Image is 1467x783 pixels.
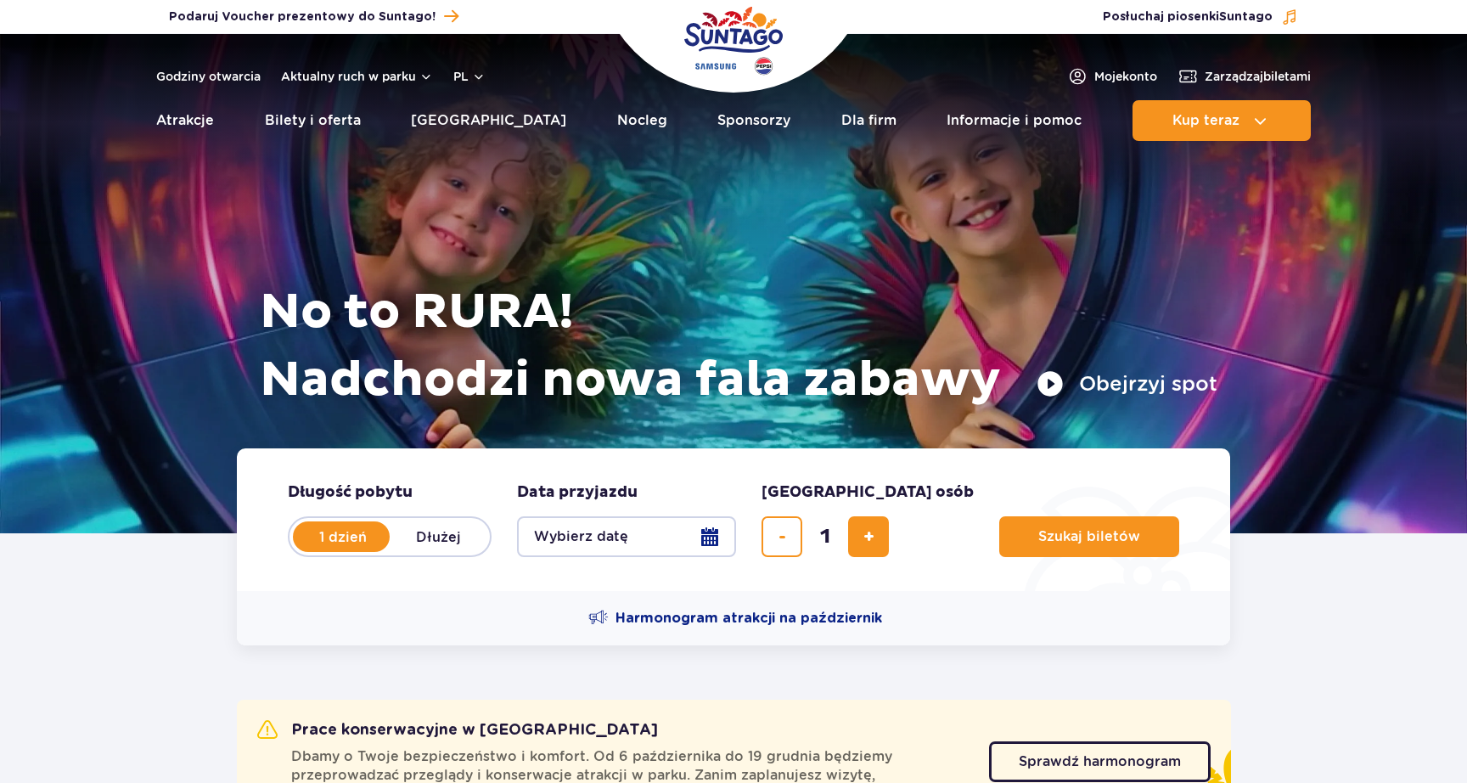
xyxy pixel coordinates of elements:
button: Aktualny ruch w parku [281,70,433,83]
a: Bilety i oferta [265,100,361,141]
a: [GEOGRAPHIC_DATA] [411,100,566,141]
span: [GEOGRAPHIC_DATA] osób [762,482,974,503]
label: Dłużej [390,519,486,555]
span: Harmonogram atrakcji na październik [615,609,882,628]
h1: No to RURA! Nadchodzi nowa fala zabawy [260,279,1217,414]
span: Sprawdź harmonogram [1019,755,1181,769]
button: dodaj bilet [848,516,889,557]
button: usuń bilet [762,516,802,557]
form: Planowanie wizyty w Park of Poland [237,448,1230,591]
button: Szukaj biletów [999,516,1179,557]
a: Podaruj Voucher prezentowy do Suntago! [169,5,458,28]
a: Godziny otwarcia [156,68,261,85]
a: Zarządzajbiletami [1178,66,1311,87]
span: Suntago [1219,11,1273,23]
span: Kup teraz [1172,113,1239,128]
h2: Prace konserwacyjne w [GEOGRAPHIC_DATA] [257,720,658,741]
a: Sponsorzy [717,100,790,141]
button: Posłuchaj piosenkiSuntago [1103,8,1298,25]
span: Posłuchaj piosenki [1103,8,1273,25]
span: Zarządzaj biletami [1205,68,1311,85]
input: liczba biletów [805,516,846,557]
span: Długość pobytu [288,482,413,503]
a: Dla firm [841,100,896,141]
button: Wybierz datę [517,516,736,557]
span: Moje konto [1094,68,1157,85]
button: Obejrzyj spot [1037,370,1217,397]
button: Kup teraz [1133,100,1311,141]
label: 1 dzień [295,519,391,555]
a: Harmonogram atrakcji na październik [588,608,882,628]
a: Sprawdź harmonogram [989,741,1211,782]
span: Podaruj Voucher prezentowy do Suntago! [169,8,436,25]
button: pl [453,68,486,85]
span: Data przyjazdu [517,482,638,503]
a: Mojekonto [1067,66,1157,87]
span: Szukaj biletów [1038,529,1140,544]
a: Informacje i pomoc [947,100,1082,141]
a: Atrakcje [156,100,214,141]
a: Nocleg [617,100,667,141]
